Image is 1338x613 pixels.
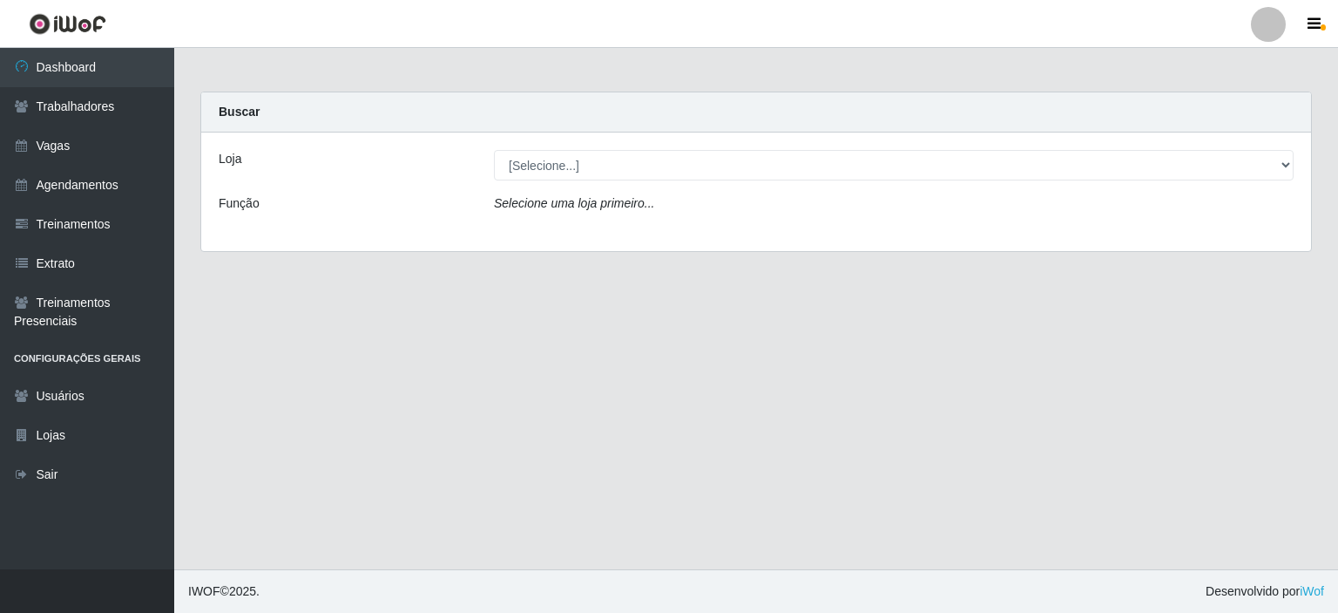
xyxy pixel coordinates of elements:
span: © 2025 . [188,582,260,601]
span: Desenvolvido por [1206,582,1324,601]
img: CoreUI Logo [29,13,106,35]
i: Selecione uma loja primeiro... [494,196,654,210]
label: Loja [219,150,241,168]
label: Função [219,194,260,213]
strong: Buscar [219,105,260,119]
span: IWOF [188,584,220,598]
a: iWof [1300,584,1324,598]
